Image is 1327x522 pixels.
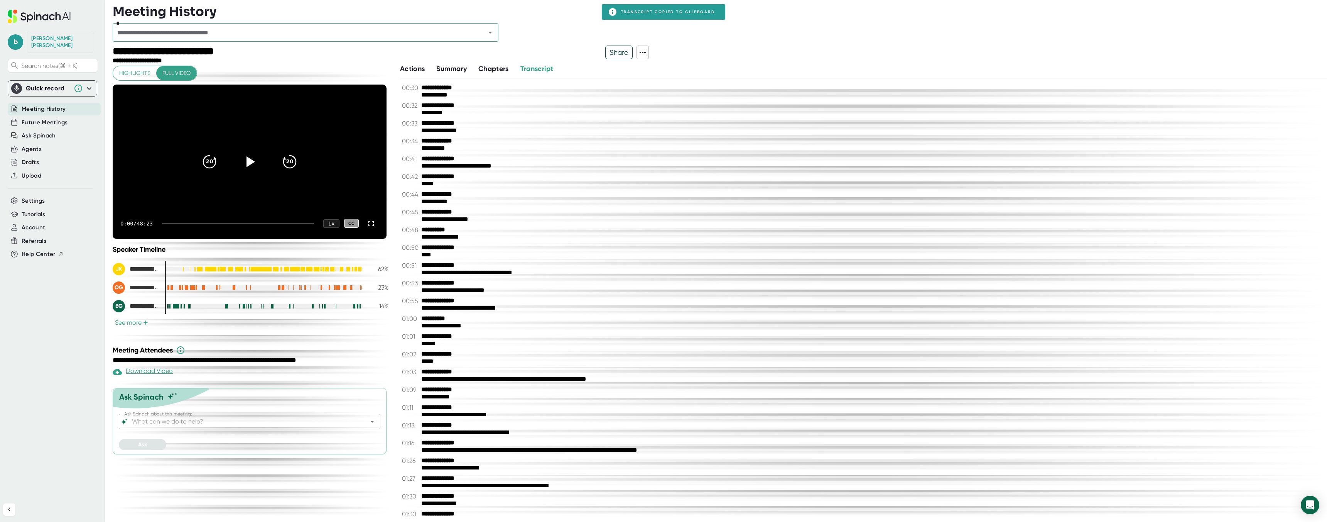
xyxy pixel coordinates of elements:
button: Collapse sidebar [3,503,15,516]
div: Brian Gewirtz [31,35,89,49]
span: 00:51 [402,262,419,269]
button: Actions [400,64,425,74]
button: Settings [22,197,45,205]
span: Help Center [22,250,56,259]
button: See more+ [113,319,150,327]
span: Search notes (⌘ + K) [21,62,96,69]
span: 01:02 [402,351,419,358]
div: Speaker Timeline [113,245,388,254]
div: 14 % [369,302,388,310]
button: Transcript [520,64,554,74]
button: Drafts [22,158,39,167]
button: Share [605,46,633,59]
span: Share [606,46,632,59]
button: Open [367,416,378,427]
span: 01:30 [402,493,419,500]
div: Meeting Attendees [113,346,390,355]
div: Quick record [26,85,70,92]
button: Chapters [478,64,509,74]
span: 01:26 [402,457,419,464]
div: Ask Spinach [119,392,164,402]
button: Referrals [22,237,46,246]
span: 01:13 [402,422,419,429]
span: 00:48 [402,226,419,234]
span: 01:11 [402,404,419,411]
span: 01:03 [402,368,419,376]
button: Open [485,27,496,38]
span: + [143,320,148,326]
span: Transcript [520,64,554,73]
button: Upload [22,171,41,180]
div: Open Intercom Messenger [1301,496,1319,514]
span: b [8,34,23,50]
button: Full video [156,66,197,80]
span: 00:30 [402,84,419,92]
span: 00:42 [402,173,419,180]
span: 01:00 [402,315,419,322]
span: Actions [400,64,425,73]
span: Ask [138,441,147,448]
button: Agents [22,145,42,154]
button: Highlights [113,66,157,80]
span: 01:16 [402,439,419,447]
div: JK [113,263,125,275]
span: Full video [162,68,191,78]
div: Quick record [11,81,94,96]
input: What can we do to help? [130,416,355,427]
span: 00:53 [402,280,419,287]
div: CC [344,219,359,228]
span: 00:34 [402,137,419,145]
div: James Klinect [113,263,159,275]
div: Brian Gewirtz [113,300,159,312]
div: OG [113,281,125,294]
span: 00:41 [402,155,419,163]
span: 00:32 [402,102,419,109]
div: 1 x [323,219,339,228]
span: 00:55 [402,297,419,305]
span: Summary [436,64,466,73]
span: 00:33 [402,120,419,127]
div: 62 % [369,265,388,273]
span: 01:30 [402,510,419,518]
button: Help Center [22,250,64,259]
button: Future Meetings [22,118,68,127]
span: 01:01 [402,333,419,340]
span: 00:45 [402,208,419,216]
div: Oscar Gonzalez [113,281,159,294]
span: Highlights [119,68,150,78]
h3: Meeting History [113,4,216,19]
div: BG [113,300,125,312]
span: 00:50 [402,244,419,251]
button: Meeting History [22,105,66,114]
button: Ask [119,439,166,450]
div: 0:00 / 48:23 [120,220,153,227]
span: Chapters [478,64,509,73]
button: Summary [436,64,466,74]
button: Tutorials [22,210,45,219]
span: 00:44 [402,191,419,198]
button: Account [22,223,45,232]
span: 01:27 [402,475,419,482]
div: 23 % [369,284,388,291]
span: 01:09 [402,386,419,393]
button: Ask Spinach [22,131,56,140]
div: Download Video [113,367,173,376]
